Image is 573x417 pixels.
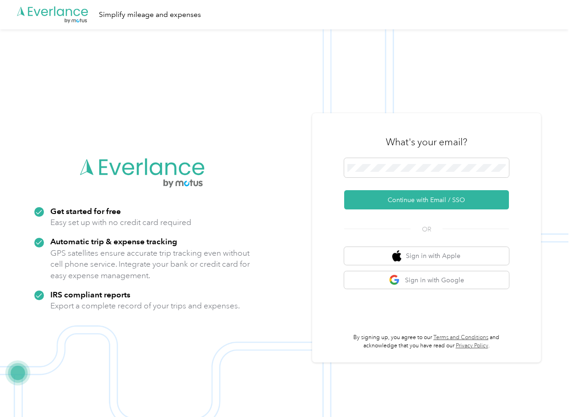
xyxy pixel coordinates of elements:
[389,274,400,286] img: google logo
[344,247,509,265] button: apple logoSign in with Apple
[522,366,573,417] iframe: Everlance-gr Chat Button Frame
[50,236,177,246] strong: Automatic trip & expense tracking
[99,9,201,21] div: Simplify mileage and expenses
[50,206,121,216] strong: Get started for free
[50,247,250,281] p: GPS satellites ensure accurate trip tracking even without cell phone service. Integrate your bank...
[344,190,509,209] button: Continue with Email / SSO
[392,250,401,262] img: apple logo
[344,334,509,350] p: By signing up, you agree to our and acknowledge that you have read our .
[50,300,240,312] p: Export a complete record of your trips and expenses.
[433,334,488,341] a: Terms and Conditions
[50,290,130,299] strong: IRS compliant reports
[344,271,509,289] button: google logoSign in with Google
[386,136,467,148] h3: What's your email?
[50,217,191,228] p: Easy set up with no credit card required
[456,342,488,349] a: Privacy Policy
[411,225,443,234] span: OR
